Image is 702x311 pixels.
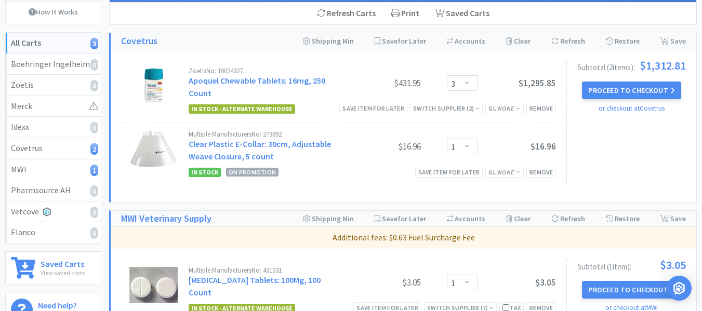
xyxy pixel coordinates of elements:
[667,276,692,301] div: Open Intercom Messenger
[535,277,556,288] span: $3.05
[90,143,98,155] i: 2
[6,180,101,201] a: Pharmsource AH0
[11,120,96,134] div: Idexx
[6,2,101,22] a: How It Works
[660,211,686,226] div: Save
[90,185,98,197] i: 0
[90,207,98,218] i: 0
[90,38,98,49] i: 3
[498,168,514,176] i: None
[90,59,98,71] i: 0
[506,33,531,49] div: Clear
[488,104,521,112] span: GL:
[129,267,178,303] img: aff5d8ee298c405185da0556adb8ec75_466770.png
[303,211,354,226] div: Shipping Min
[526,167,556,178] div: Remove
[90,122,98,133] i: 0
[606,211,640,226] div: Restore
[130,131,177,167] img: b21fcd4ad92d44efb7bf5522544aff85_223666.png
[309,3,383,24] div: Refresh Carts
[121,34,157,49] a: Covetrus
[343,77,421,89] div: $431.95
[189,275,321,298] a: [MEDICAL_DATA] Tablets: 100Mg, 100 Count
[189,267,343,274] div: Multiple Manufacturers No: 431031
[343,140,421,153] div: $16.96
[189,168,221,177] span: In Stock
[11,163,96,177] div: MWI
[6,33,101,54] a: All Carts3
[11,78,96,92] div: Zoetis
[488,168,521,176] span: GL:
[660,33,686,49] div: Save
[382,36,426,46] span: Save for Later
[519,77,556,89] span: $1,295.85
[383,3,427,24] div: Print
[6,201,101,223] a: Vetcove0
[6,117,101,138] a: Idexx0
[11,184,96,197] div: Pharmsource AH
[582,82,681,99] button: Proceed to Checkout
[11,58,96,71] div: Boehringer Ingelheim
[115,231,692,245] p: Additional fees: $0.63 Fuel Surcharge Fee
[121,211,211,226] a: MWI Veterinary Supply
[6,159,101,181] a: MWI1
[189,75,325,98] a: Apoquel Chewable Tablets: 16mg, 250 Count
[427,3,497,24] a: Saved Carts
[11,100,96,113] div: Merck
[447,33,485,49] div: Accounts
[447,211,485,226] div: Accounts
[226,168,279,177] span: On Promotion
[640,60,686,71] span: $1,312.81
[413,103,480,113] div: Switch Supplier ( 2 )
[599,104,665,113] a: or checkout at Covetrus
[303,33,354,49] div: Shipping Min
[660,259,686,271] span: $3.05
[582,281,681,299] button: Proceed to Checkout
[526,103,556,114] div: Remove
[189,131,343,138] div: Multiple Manufacturers No: 273892
[606,33,640,49] div: Restore
[11,226,96,239] div: Elanco
[5,251,101,285] a: Saved CartsView saved carts
[90,80,98,91] i: 0
[189,67,343,74] div: Zoetis No: 10024327
[6,138,101,159] a: Covetrus2
[11,205,96,219] div: Vetcove
[6,222,101,243] a: Elanco0
[339,103,407,114] div: Save item for later
[6,54,101,75] a: Boehringer Ingelheim0
[577,60,686,71] div: Subtotal ( 2 item s ):
[41,257,85,268] h6: Saved Carts
[415,167,483,178] div: Save item for later
[38,299,94,309] h6: Need help?
[90,165,98,176] i: 1
[189,104,295,114] span: In Stock - Alternate Warehouse
[551,211,585,226] div: Refresh
[577,259,686,271] div: Subtotal ( 1 item ):
[90,227,98,239] i: 0
[498,104,514,112] i: None
[143,67,165,104] img: c4354009d7d9475dae4b8d0a50b64eef_698720.png
[551,33,585,49] div: Refresh
[6,96,101,117] a: Merck
[189,139,331,161] a: Clear Plastic E-Collar: 30cm, Adjustable Weave Closure, 5 count
[382,214,426,223] span: Save for Later
[11,142,96,155] div: Covetrus
[506,211,531,226] div: Clear
[531,141,556,152] span: $16.96
[343,276,421,289] div: $3.05
[41,268,85,278] p: View saved carts
[11,37,41,48] strong: All Carts
[6,75,101,96] a: Zoetis0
